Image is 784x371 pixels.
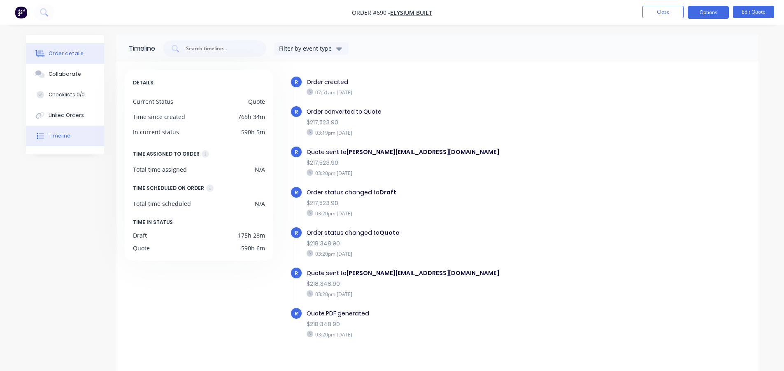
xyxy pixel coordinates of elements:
div: N/A [255,165,265,174]
div: Order details [49,50,84,57]
div: Order status changed to [307,229,591,237]
div: Filter by event type [279,44,334,53]
span: Order #690 - [352,9,390,16]
div: TIME ASSIGNED TO ORDER [133,149,200,159]
button: Filter by event type [275,42,349,55]
b: Draft [379,188,396,196]
div: $217,523.90 [307,199,591,208]
div: Quote [248,97,265,106]
div: Order status changed to [307,188,591,197]
div: $217,523.90 [307,118,591,127]
div: Draft [133,231,147,240]
div: 175h 28m [238,231,265,240]
div: Quote [133,244,150,252]
div: 03:19pm [DATE] [307,129,591,136]
div: Timeline [129,44,155,54]
div: Quote sent to [307,269,591,278]
button: Options [688,6,729,19]
button: Edit Quote [733,6,774,18]
div: 765h 34m [238,112,265,121]
b: Quote [379,229,400,237]
button: Collaborate [26,64,104,84]
a: Elysium Built [390,9,432,16]
span: R [295,189,298,196]
div: $218,348.90 [307,280,591,288]
span: R [295,108,298,116]
div: Time since created [133,112,185,121]
div: Current Status [133,97,173,106]
div: Linked Orders [49,112,84,119]
div: Total time assigned [133,165,187,174]
div: 03:20pm [DATE] [307,250,591,257]
button: Linked Orders [26,105,104,126]
div: Total time scheduled [133,199,191,208]
span: TIME IN STATUS [133,218,173,227]
span: R [295,310,298,317]
div: Order created [307,78,591,86]
div: 03:20pm [DATE] [307,210,591,217]
button: Order details [26,43,104,64]
div: N/A [255,199,265,208]
div: $218,348.90 [307,239,591,248]
div: Quote PDF generated [307,309,591,318]
div: 03:20pm [DATE] [307,169,591,177]
button: Close [642,6,684,18]
div: 590h 5m [241,128,265,136]
b: [PERSON_NAME][EMAIL_ADDRESS][DOMAIN_NAME] [347,269,499,277]
div: Quote sent to [307,148,591,156]
button: Timeline [26,126,104,146]
img: Factory [15,6,27,19]
div: Timeline [49,132,70,140]
div: $217,523.90 [307,159,591,167]
div: $218,348.90 [307,320,591,329]
div: TIME SCHEDULED ON ORDER [133,184,204,193]
span: R [295,229,298,237]
input: Search timeline... [185,44,254,53]
div: Order converted to Quote [307,107,591,116]
span: R [295,78,298,86]
div: 590h 6m [241,244,265,252]
div: 03:20pm [DATE] [307,290,591,298]
div: 03:20pm [DATE] [307,331,591,338]
span: R [295,148,298,156]
span: DETAILS [133,78,154,87]
button: Checklists 0/0 [26,84,104,105]
div: Collaborate [49,70,81,78]
span: R [295,269,298,277]
div: Checklists 0/0 [49,91,85,98]
div: In current status [133,128,179,136]
b: [PERSON_NAME][EMAIL_ADDRESS][DOMAIN_NAME] [347,148,499,156]
div: 07:51am [DATE] [307,89,591,96]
